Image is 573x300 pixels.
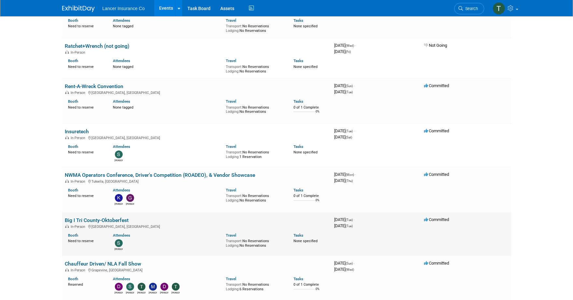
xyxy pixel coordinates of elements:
span: Transport: [226,282,242,287]
a: Travel [226,59,236,63]
img: Steven O'Shea [115,150,123,158]
span: - [354,83,355,88]
a: Ratchet+Wrench (not going) [65,43,130,49]
span: In-Person [71,50,87,55]
span: (Sun) [346,262,353,265]
span: Lancer Insurance Co [102,6,145,11]
span: Committed [424,172,449,177]
span: (Tue) [346,129,353,133]
div: Steven Shapiro [115,247,123,251]
div: [GEOGRAPHIC_DATA], [GEOGRAPHIC_DATA] [65,90,329,95]
div: Kimberlee Bissegger [115,202,123,206]
div: No Reservations No Reservations [226,23,284,33]
span: - [355,172,356,177]
span: [DATE] [334,261,355,266]
img: Dennis Kelly [115,283,123,291]
span: (Tue) [346,90,353,94]
span: [DATE] [334,223,353,228]
a: Tasks [293,233,303,238]
span: [DATE] [334,89,353,94]
span: Transport: [226,105,242,110]
a: Rent-A-Wreck Convention [65,83,123,89]
span: None specified [293,150,318,154]
span: (Wed) [346,44,354,47]
span: Lodging: [226,29,239,33]
span: Committed [424,128,449,133]
img: Kimberlee Bissegger [115,194,123,202]
a: Attendees [113,233,130,238]
span: (Sat) [346,136,352,139]
div: Genevieve Clayton [126,202,134,206]
img: In-Person Event [65,225,69,228]
span: Lodging: [226,243,239,248]
img: In-Person Event [65,179,69,183]
a: Booth [68,144,78,149]
a: Attendees [113,277,130,281]
span: Transport: [226,24,242,28]
img: ExhibitDay [62,6,95,12]
span: Transport: [226,239,242,243]
a: Tasks [293,277,303,281]
div: None tagged [113,63,221,69]
a: Booth [68,233,78,238]
div: Dana Turilli [160,291,168,294]
span: (Mon) [346,173,354,176]
div: 0 of 1 Complete [293,105,329,110]
span: - [355,43,356,48]
div: Need to reserve [68,104,103,110]
img: Terrence Forrest [138,283,145,291]
span: [DATE] [334,128,355,133]
img: Steven O'Shea [126,283,134,291]
span: Lodging: [226,69,239,73]
a: Tasks [293,59,303,63]
span: - [354,217,355,222]
span: Committed [424,261,449,266]
a: Travel [226,188,236,192]
span: (Fri) [346,50,351,54]
div: No Reservations No Reservations [226,63,284,73]
a: Big I Tri County-Oktoberfest [65,217,129,223]
td: 0% [316,287,320,296]
div: Need to reserve [68,149,103,155]
img: Dana Turilli [160,283,168,291]
a: Travel [226,18,236,23]
div: Steven O'Shea [115,158,123,162]
img: Matt Mushorn [149,283,157,291]
div: Grapevine, [GEOGRAPHIC_DATA] [65,267,329,272]
td: 0% [316,110,320,119]
a: Attendees [113,99,130,104]
span: Not Going [424,43,447,48]
div: 0 of 1 Complete [293,282,329,287]
span: (Tue) [346,224,353,228]
span: None specified [293,239,318,243]
span: In-Person [71,91,87,95]
div: No Reservations No Reservations [226,238,284,248]
div: Dennis Kelly [115,291,123,294]
a: Tasks [293,99,303,104]
img: In-Person Event [65,268,69,271]
a: Attendees [113,59,130,63]
span: [DATE] [334,172,356,177]
img: In-Person Event [65,50,69,54]
a: Booth [68,99,78,104]
span: Transport: [226,65,242,69]
img: Steven Shapiro [115,239,123,247]
div: None tagged [113,23,221,29]
td: 0% [316,199,320,207]
div: No Reservations No Reservations [226,104,284,114]
div: Terrence Forrest [137,291,145,294]
span: Transport: [226,194,242,198]
img: Terrence Forrest [493,2,505,15]
span: [DATE] [334,49,351,54]
a: Chauffeur Driven/ NLA Fall Show [65,261,141,267]
a: Travel [226,233,236,238]
div: No Reservations 1 Reservation [226,149,284,159]
a: Search [454,3,484,14]
a: Booth [68,18,78,23]
span: [DATE] [334,43,356,48]
div: [GEOGRAPHIC_DATA], [GEOGRAPHIC_DATA] [65,224,329,229]
a: Travel [226,277,236,281]
span: In-Person [71,268,87,272]
span: (Thu) [346,179,353,183]
a: Tasks [293,188,303,192]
